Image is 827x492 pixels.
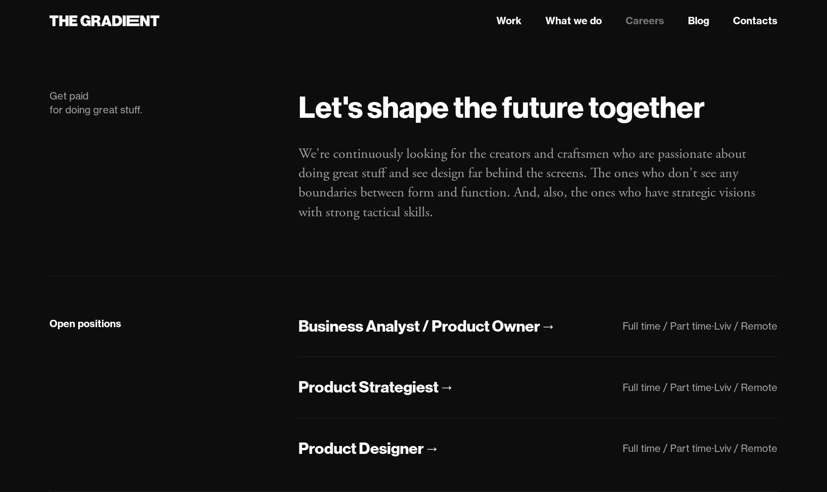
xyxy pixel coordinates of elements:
[49,89,279,117] div: Get paid for doing great stuff.
[623,320,712,332] div: Full time / Part time
[298,145,778,222] p: We're continuously looking for the creators and craftsmen who are passionate about doing great st...
[298,438,424,459] div: Product Designer
[540,316,556,337] div: →
[712,320,714,332] div: ·
[714,442,778,454] div: Lviv / Remote
[712,442,714,454] div: ·
[298,316,540,337] div: Business Analyst / Product Owner
[714,381,778,394] div: Lviv / Remote
[733,13,778,28] a: Contacts
[545,13,602,28] a: What we do
[712,381,714,394] div: ·
[626,13,664,28] a: Careers
[298,377,438,397] div: Product Strategiest
[623,381,712,394] div: Full time / Part time
[298,88,705,126] strong: Let's shape the future together
[714,320,778,332] div: Lviv / Remote
[496,13,522,28] a: Work
[688,13,709,28] a: Blog
[438,377,454,397] div: →
[298,377,454,398] a: Product Strategiest→
[298,438,439,459] a: Product Designer→
[298,316,556,337] a: Business Analyst / Product Owner→
[623,442,712,454] div: Full time / Part time
[49,317,121,330] strong: Open positions
[424,438,439,459] div: →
